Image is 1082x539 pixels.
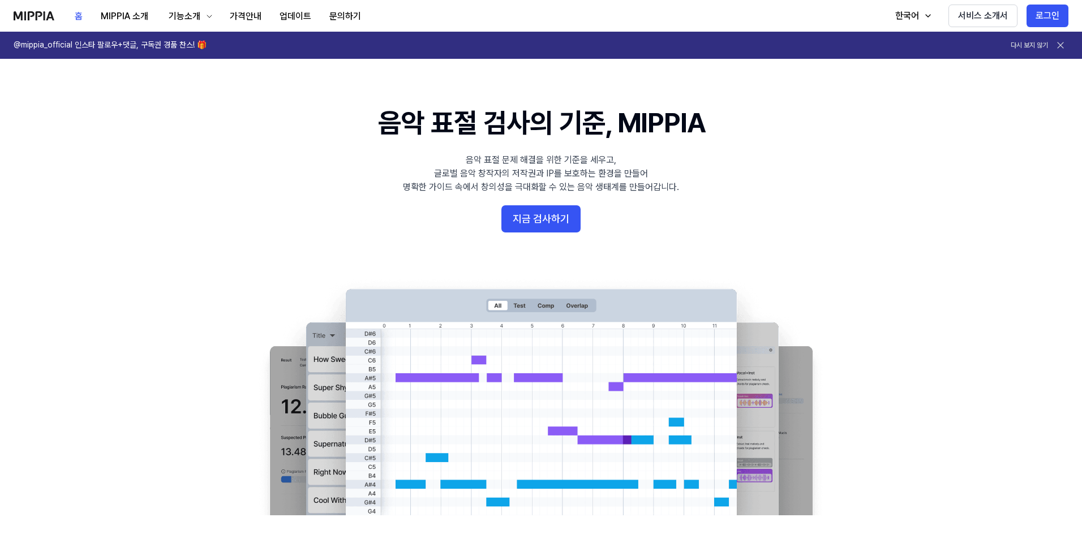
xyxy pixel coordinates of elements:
[403,153,679,194] div: 음악 표절 문제 해결을 위한 기준을 세우고, 글로벌 음악 창작자의 저작권과 IP를 보호하는 환경을 만들어 명확한 가이드 속에서 창의성을 극대화할 수 있는 음악 생태계를 만들어...
[320,5,370,28] button: 문의하기
[66,1,92,32] a: 홈
[501,205,581,232] button: 지금 검사하기
[66,5,92,28] button: 홈
[893,9,921,23] div: 한국어
[270,5,320,28] button: 업데이트
[221,5,270,28] button: 가격안내
[92,5,157,28] button: MIPPIA 소개
[884,5,939,27] button: 한국어
[166,10,203,23] div: 기능소개
[157,5,221,28] button: 기능소개
[948,5,1017,27] button: 서비스 소개서
[1011,41,1048,50] button: 다시 보지 않기
[270,1,320,32] a: 업데이트
[14,11,54,20] img: logo
[247,278,835,515] img: main Image
[1027,5,1068,27] button: 로그인
[14,40,207,51] h1: @mippia_official 인스타 팔로우+댓글, 구독권 경품 찬스! 🎁
[378,104,705,142] h1: 음악 표절 검사의 기준, MIPPIA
